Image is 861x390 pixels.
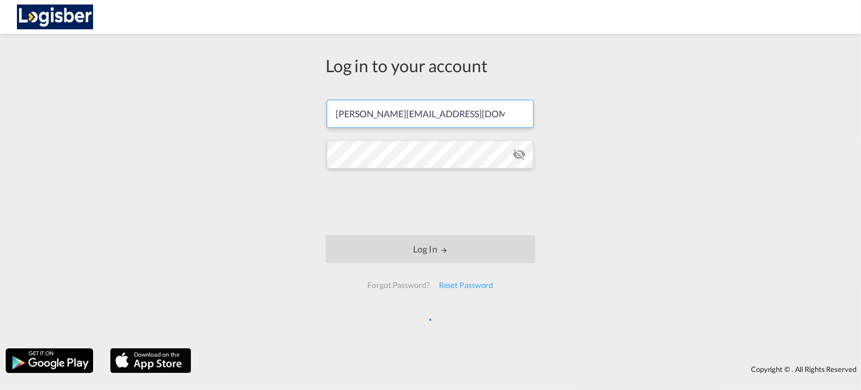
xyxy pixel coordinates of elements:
img: google.png [5,347,94,374]
div: Forgot Password? [363,275,434,295]
img: apple.png [109,347,192,374]
div: Reset Password [434,275,498,295]
div: Log in to your account [326,54,535,77]
iframe: reCAPTCHA [345,180,516,224]
md-icon: icon-eye-off [512,148,526,161]
input: Enter email/phone number [327,100,534,128]
button: LOGIN [326,235,535,263]
img: d7a75e507efd11eebffa5922d020a472.png [17,5,93,30]
div: Copyright © . All Rights Reserved [197,360,861,379]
